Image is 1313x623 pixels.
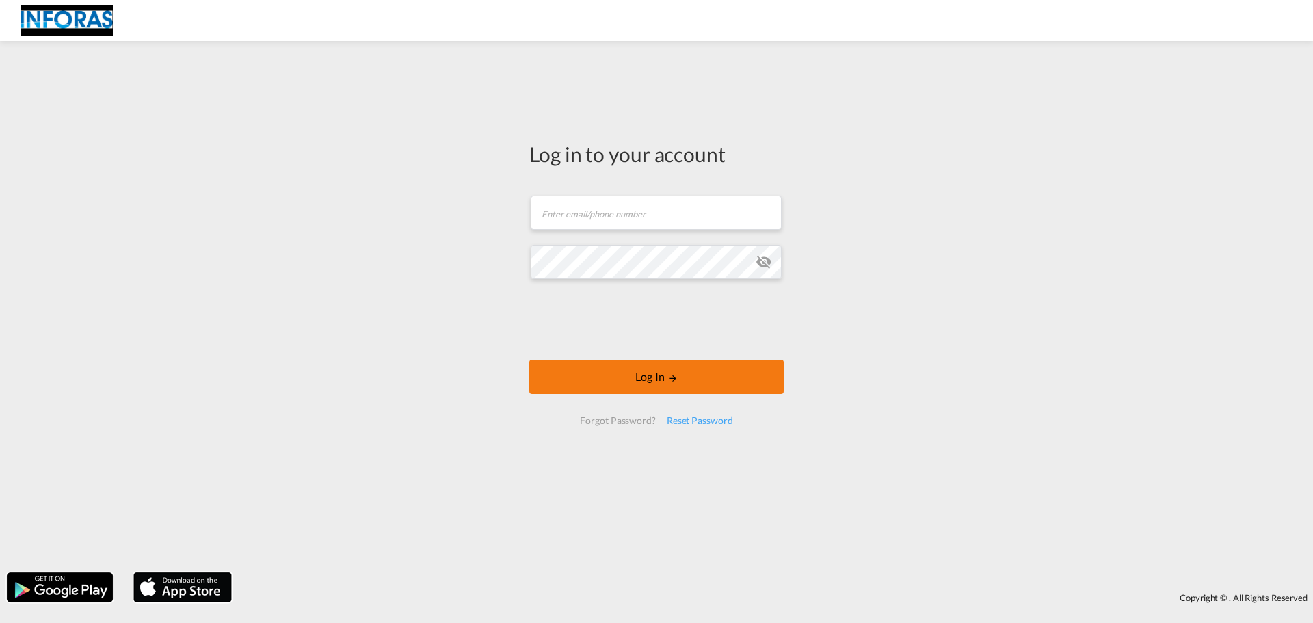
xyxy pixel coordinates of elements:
[239,586,1313,609] div: Copyright © . All Rights Reserved
[5,571,114,604] img: google.png
[531,196,782,230] input: Enter email/phone number
[21,5,113,36] img: eff75c7098ee11eeb65dd1c63e392380.jpg
[553,293,760,346] iframe: reCAPTCHA
[574,408,661,433] div: Forgot Password?
[661,408,739,433] div: Reset Password
[756,254,772,270] md-icon: icon-eye-off
[529,140,784,168] div: Log in to your account
[529,360,784,394] button: LOGIN
[132,571,233,604] img: apple.png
